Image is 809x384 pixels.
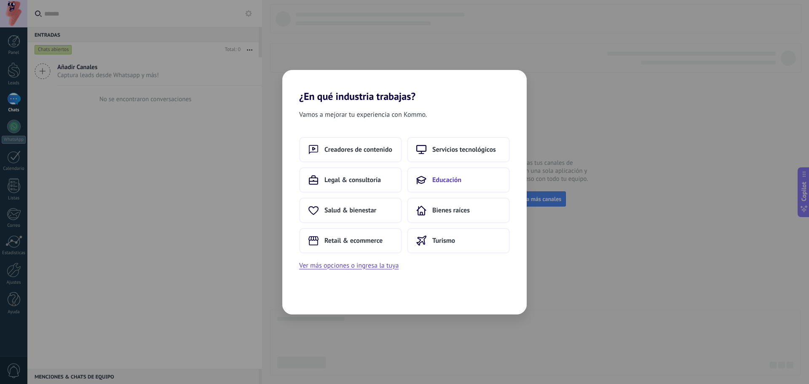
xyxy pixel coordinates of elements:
[432,206,470,215] span: Bienes raíces
[299,109,427,120] span: Vamos a mejorar tu experiencia con Kommo.
[299,198,402,223] button: Salud & bienestar
[282,70,527,102] h2: ¿En qué industria trabajas?
[324,206,376,215] span: Salud & bienestar
[299,137,402,162] button: Creadores de contenido
[299,167,402,193] button: Legal & consultoría
[299,228,402,253] button: Retail & ecommerce
[407,167,510,193] button: Educación
[432,176,461,184] span: Educación
[407,137,510,162] button: Servicios tecnológicos
[432,145,496,154] span: Servicios tecnológicos
[407,198,510,223] button: Bienes raíces
[324,236,383,245] span: Retail & ecommerce
[299,260,399,271] button: Ver más opciones o ingresa la tuya
[432,236,455,245] span: Turismo
[407,228,510,253] button: Turismo
[324,145,392,154] span: Creadores de contenido
[324,176,381,184] span: Legal & consultoría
